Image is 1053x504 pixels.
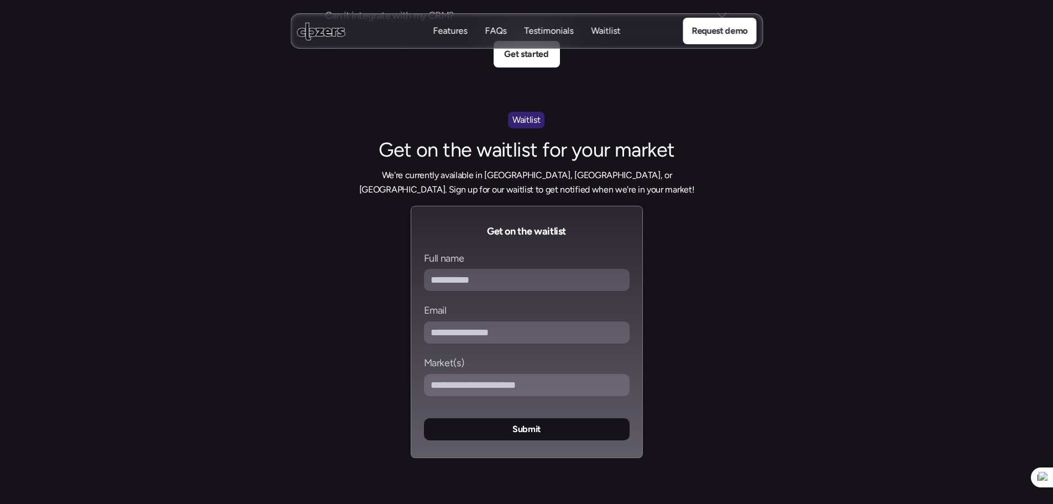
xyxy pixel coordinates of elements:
[424,357,464,370] p: Market(s)
[424,374,630,396] input: Market(s)
[433,25,467,37] p: Features
[591,37,620,49] p: Waitlist
[512,113,540,127] p: Waitlist
[683,18,756,44] a: Request demo
[339,137,715,164] h2: Get on the waitlist for your market
[591,25,620,38] a: WaitlistWaitlist
[485,25,506,37] p: FAQs
[485,25,506,38] a: FAQsFAQs
[424,224,630,239] h3: Get on the waitlist
[424,269,630,291] input: Full name
[424,252,464,265] p: Full name
[591,25,620,37] p: Waitlist
[524,25,573,38] a: TestimonialsTestimonials
[424,321,630,344] input: Email
[524,37,573,49] p: Testimonials
[424,304,447,317] p: Email
[433,25,467,38] a: FeaturesFeatures
[424,418,630,440] button: Submit
[433,37,467,49] p: Features
[512,422,541,437] p: Submit
[524,25,573,37] p: Testimonials
[691,24,747,38] p: Request demo
[339,168,715,196] p: We're currently available in [GEOGRAPHIC_DATA], [GEOGRAPHIC_DATA], or [GEOGRAPHIC_DATA]. Sign up ...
